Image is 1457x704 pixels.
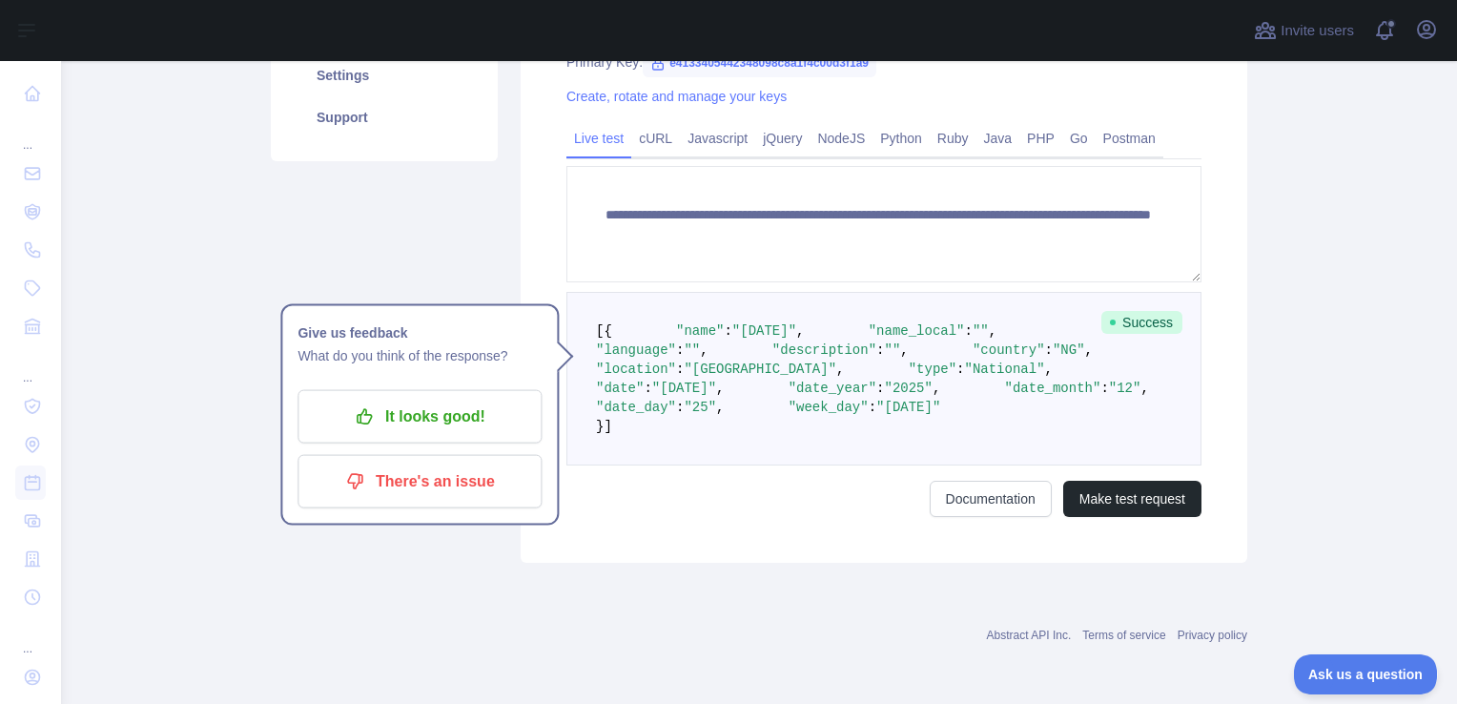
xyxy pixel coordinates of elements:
[15,347,46,385] div: ...
[965,362,1045,377] span: "National"
[724,323,731,339] span: :
[566,52,1201,72] div: Primary Key:
[644,381,651,396] span: :
[869,400,876,415] span: :
[836,362,844,377] span: ,
[596,419,604,434] span: }
[684,400,716,415] span: "25"
[1140,381,1148,396] span: ,
[566,123,631,154] a: Live test
[1096,123,1163,154] a: Postman
[956,362,964,377] span: :
[716,400,724,415] span: ,
[1250,15,1358,46] button: Invite users
[876,400,940,415] span: "[DATE]"
[1085,342,1093,358] span: ,
[772,342,876,358] span: "description"
[680,123,755,154] a: Javascript
[885,381,933,396] span: "2025"
[909,362,956,377] span: "type"
[1019,123,1062,154] a: PHP
[884,342,900,358] span: ""
[987,629,1072,642] a: Abstract API Inc.
[312,466,527,498] p: There's an issue
[676,342,684,358] span: :
[1045,362,1053,377] span: ,
[1281,20,1354,42] span: Invite users
[732,323,796,339] span: "[DATE]"
[1294,654,1438,694] iframe: Toggle Customer Support
[876,342,884,358] span: :
[298,455,542,508] button: There's an issue
[676,400,684,415] span: :
[604,323,611,339] span: {
[1100,381,1108,396] span: :
[1062,123,1096,154] a: Go
[1053,342,1085,358] span: "NG"
[973,342,1045,358] span: "country"
[652,381,716,396] span: "[DATE]"
[1109,381,1141,396] span: "12"
[294,96,475,138] a: Support
[965,323,973,339] span: :
[298,344,542,367] p: What do you think of the response?
[900,342,908,358] span: ,
[596,362,676,377] span: "location"
[976,123,1020,154] a: Java
[298,390,542,444] button: It looks good!
[755,123,810,154] a: jQuery
[294,54,475,96] a: Settings
[596,342,676,358] span: "language"
[876,381,884,396] span: :
[930,481,1052,517] a: Documentation
[684,362,836,377] span: "[GEOGRAPHIC_DATA]"
[1101,311,1182,334] span: Success
[566,89,787,104] a: Create, rotate and manage your keys
[789,400,869,415] span: "week_day"
[298,321,542,344] h1: Give us feedback
[869,323,965,339] span: "name_local"
[973,323,989,339] span: ""
[684,342,700,358] span: ""
[1005,381,1101,396] span: "date_month"
[312,401,527,433] p: It looks good!
[676,323,724,339] span: "name"
[930,123,976,154] a: Ruby
[1063,481,1201,517] button: Make test request
[789,381,876,396] span: "date_year"
[989,323,996,339] span: ,
[810,123,872,154] a: NodeJS
[676,362,684,377] span: :
[716,381,724,396] span: ,
[15,618,46,656] div: ...
[1178,629,1247,642] a: Privacy policy
[1045,342,1053,358] span: :
[596,381,644,396] span: "date"
[872,123,930,154] a: Python
[796,323,804,339] span: ,
[643,49,876,77] span: e4133405442348098c8a1f4c00d3f1a9
[933,381,940,396] span: ,
[631,123,680,154] a: cURL
[596,400,676,415] span: "date_day"
[700,342,708,358] span: ,
[596,323,604,339] span: [
[604,419,611,434] span: ]
[1082,629,1165,642] a: Terms of service
[15,114,46,153] div: ...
